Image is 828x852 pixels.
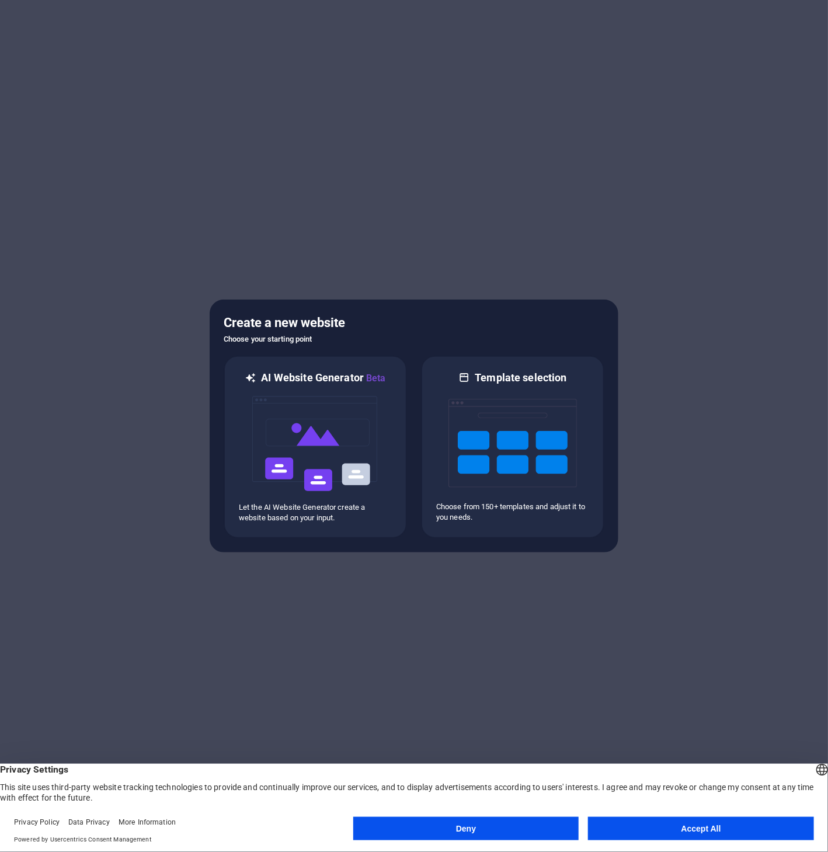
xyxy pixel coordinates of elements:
[224,356,407,538] div: AI Website GeneratorBetaaiLet the AI Website Generator create a website based on your input.
[224,332,604,346] h6: Choose your starting point
[421,356,604,538] div: Template selectionChoose from 150+ templates and adjust it to you needs.
[251,385,380,502] img: ai
[224,314,604,332] h5: Create a new website
[239,502,392,523] p: Let the AI Website Generator create a website based on your input.
[475,371,566,385] h6: Template selection
[261,371,385,385] h6: AI Website Generator
[364,373,386,384] span: Beta
[436,502,589,523] p: Choose from 150+ templates and adjust it to you needs.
